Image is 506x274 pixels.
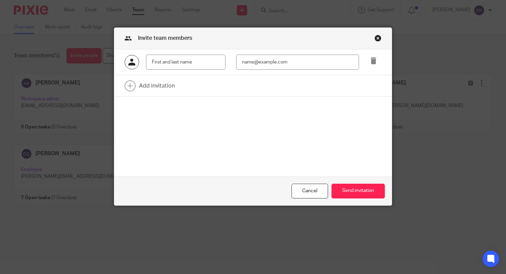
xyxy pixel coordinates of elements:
[375,35,381,42] div: Close this dialog window
[331,184,385,198] button: Send invitation
[292,184,328,198] div: Close this dialog window
[146,55,225,70] input: First and last name
[138,35,192,41] span: Invite team members
[236,55,359,70] input: name@example.com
